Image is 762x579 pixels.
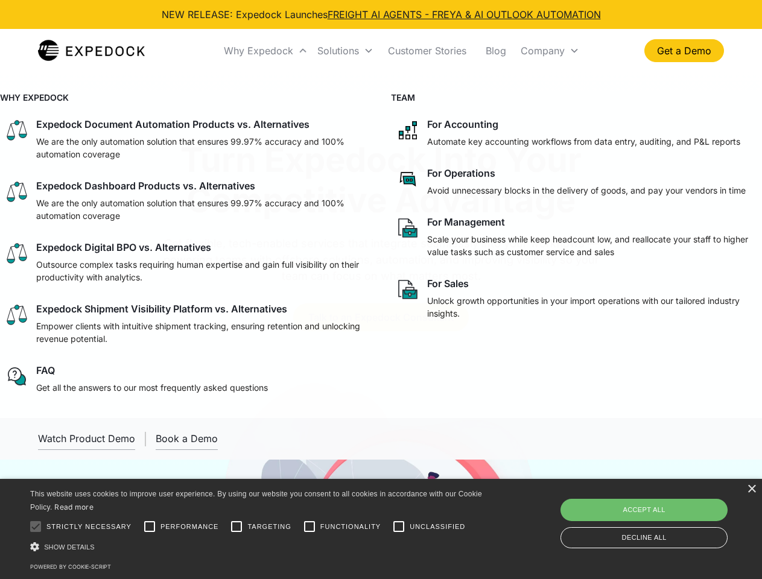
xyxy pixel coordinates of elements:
span: This website uses cookies to improve user experience. By using our website you consent to all coo... [30,490,482,512]
p: Outsource complex tasks requiring human expertise and gain full visibility on their productivity ... [36,258,367,283]
p: Avoid unnecessary blocks in the delivery of goods, and pay your vendors in time [427,184,746,197]
div: Expedock Shipment Visibility Platform vs. Alternatives [36,303,287,315]
p: Unlock growth opportunities in your import operations with our tailored industry insights. [427,294,758,320]
div: Why Expedock [219,30,313,71]
img: scale icon [5,180,29,204]
a: Blog [476,30,516,71]
div: Expedock Dashboard Products vs. Alternatives [36,180,255,192]
div: Expedock Digital BPO vs. Alternatives [36,241,211,253]
span: Performance [160,522,219,532]
div: For Operations [427,167,495,179]
p: We are the only automation solution that ensures 99.97% accuracy and 100% automation coverage [36,197,367,222]
div: For Management [427,216,505,228]
img: scale icon [5,241,29,265]
img: rectangular chat bubble icon [396,167,420,191]
p: Get all the answers to our most frequently asked questions [36,381,268,394]
a: FREIGHT AI AGENTS - FREYA & AI OUTLOOK AUTOMATION [328,8,601,21]
div: Solutions [317,45,359,57]
img: paper and bag icon [396,216,420,240]
a: Get a Demo [644,39,724,62]
a: Customer Stories [378,30,476,71]
a: Powered by cookie-script [30,563,111,570]
span: Strictly necessary [46,522,132,532]
div: Company [516,30,584,71]
img: regular chat bubble icon [5,364,29,388]
a: open lightbox [38,428,135,450]
div: Show details [30,540,486,553]
a: Read more [54,502,94,511]
div: Solutions [313,30,378,71]
img: scale icon [5,303,29,327]
span: Functionality [320,522,381,532]
img: paper and bag icon [396,277,420,302]
p: We are the only automation solution that ensures 99.97% accuracy and 100% automation coverage [36,135,367,160]
div: Why Expedock [224,45,293,57]
span: Unclassified [410,522,465,532]
p: Empower clients with intuitive shipment tracking, ensuring retention and unlocking revenue potent... [36,320,367,345]
p: Automate key accounting workflows from data entry, auditing, and P&L reports [427,135,740,148]
a: home [38,39,145,63]
div: For Sales [427,277,469,289]
div: Expedock Document Automation Products vs. Alternatives [36,118,310,130]
div: Company [521,45,565,57]
div: For Accounting [427,118,498,130]
iframe: Chat Widget [561,449,762,579]
span: Show details [44,543,95,551]
a: Book a Demo [156,428,218,450]
div: NEW RELEASE: Expedock Launches [162,7,601,22]
p: Scale your business while keep headcount low, and reallocate your staff to higher value tasks suc... [427,233,758,258]
div: Watch Product Demo [38,432,135,445]
img: scale icon [5,118,29,142]
span: Targeting [247,522,291,532]
div: FAQ [36,364,55,376]
div: Book a Demo [156,432,218,445]
img: Expedock Logo [38,39,145,63]
img: network like icon [396,118,420,142]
